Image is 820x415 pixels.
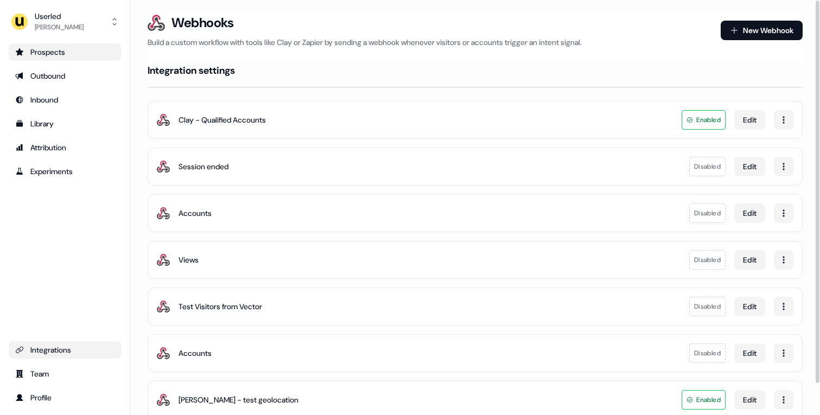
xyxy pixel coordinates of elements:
span: Disabled [694,254,721,265]
a: Go to attribution [9,139,121,156]
span: Disabled [694,301,721,312]
button: New Webhook [721,21,803,40]
div: [PERSON_NAME] - test geolocation [179,394,298,405]
div: Attribution [15,142,115,153]
div: Accounts [179,348,212,359]
div: Experiments [15,166,115,177]
a: Go to outbound experience [9,67,121,85]
button: Edit [734,297,765,316]
button: Edit [734,110,765,130]
span: Enabled [696,394,721,405]
button: Edit [734,250,765,270]
span: Disabled [694,208,721,219]
span: Disabled [694,161,721,172]
div: Profile [15,392,115,403]
button: Edit [734,343,765,363]
div: Inbound [15,94,115,105]
span: Disabled [694,348,721,359]
a: Go to profile [9,389,121,406]
div: [PERSON_NAME] [35,22,84,33]
span: Enabled [696,114,721,125]
h3: Webhooks [171,15,233,31]
a: Go to prospects [9,43,121,61]
h4: Integration settings [148,64,235,77]
div: Prospects [15,47,115,58]
p: Build a custom workflow with tools like Clay or Zapier by sending a webhook whenever visitors or ... [148,37,712,48]
button: Edit [734,203,765,223]
a: Go to integrations [9,341,121,359]
div: Test Visitors from Vector [179,301,262,312]
a: Go to templates [9,115,121,132]
button: Edit [734,157,765,176]
button: Edit [734,390,765,410]
a: Go to Inbound [9,91,121,108]
div: Integrations [15,344,115,355]
a: Go to experiments [9,163,121,180]
div: Accounts [179,208,212,219]
div: Library [15,118,115,129]
div: Userled [35,11,84,22]
button: Userled[PERSON_NAME] [9,9,121,35]
div: Session ended [179,161,228,172]
div: Outbound [15,71,115,81]
div: Views [179,254,199,265]
a: Go to team [9,365,121,382]
div: Team [15,368,115,379]
div: Clay - Qualified Accounts [179,114,266,125]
